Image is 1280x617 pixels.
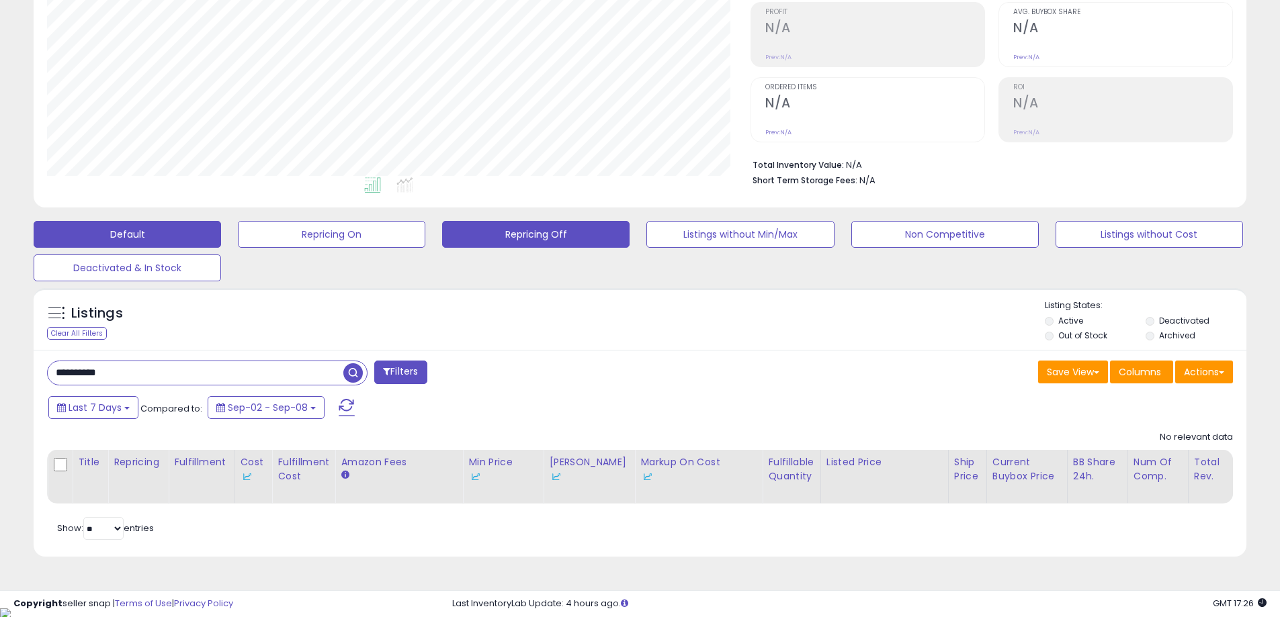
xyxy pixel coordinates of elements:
[1013,84,1232,91] span: ROI
[241,469,267,483] div: Some or all of the values in this column are provided from Inventory Lab.
[468,455,538,483] div: Min Price
[954,455,981,483] div: Ship Price
[1045,299,1246,312] p: Listing States:
[635,450,763,504] th: The percentage added to the cost of goods (COGS) that forms the calculator for Min & Max prices.
[47,327,107,340] div: Clear All Filters
[48,396,138,419] button: Last 7 Days
[1110,361,1173,383] button: Columns
[238,221,425,248] button: Repricing On
[753,159,844,171] b: Total Inventory Value:
[278,455,329,483] div: Fulfillment Cost
[549,470,562,483] img: InventoryLab Logo
[765,84,984,91] span: Ordered Items
[71,304,123,323] h5: Listings
[640,470,654,483] img: InventoryLab Logo
[1058,315,1083,326] label: Active
[992,455,1062,483] div: Current Buybox Price
[1013,9,1232,16] span: Avg. Buybox Share
[114,455,163,469] div: Repricing
[57,522,154,534] span: Show: entries
[1194,455,1243,483] div: Total Rev.
[826,455,943,469] div: Listed Price
[765,20,984,38] h2: N/A
[1213,597,1267,610] span: 2025-09-16 17:26 GMT
[1073,455,1122,483] div: BB Share 24h.
[241,470,254,483] img: InventoryLab Logo
[115,597,172,610] a: Terms of Use
[1013,53,1039,61] small: Prev: N/A
[241,455,267,483] div: Cost
[69,401,122,414] span: Last 7 Days
[765,9,984,16] span: Profit
[1013,20,1232,38] h2: N/A
[228,401,308,414] span: Sep-02 - Sep-08
[1013,128,1039,136] small: Prev: N/A
[753,175,857,186] b: Short Term Storage Fees:
[174,455,228,469] div: Fulfillment
[140,402,202,415] span: Compared to:
[468,470,482,483] img: InventoryLab Logo
[768,455,814,483] div: Fulfillable Quantity
[1134,455,1183,483] div: Num of Comp.
[1056,221,1243,248] button: Listings without Cost
[468,469,538,483] div: Some or all of the values in this column are provided from Inventory Lab.
[1159,330,1195,341] label: Archived
[1159,315,1209,326] label: Deactivated
[859,174,876,187] span: N/A
[341,455,457,469] div: Amazon Fees
[851,221,1039,248] button: Non Competitive
[34,254,221,281] button: Deactivated & In Stock
[640,469,757,483] div: Some or all of the values in this column are provided from Inventory Lab.
[78,455,102,469] div: Title
[374,361,427,384] button: Filters
[1160,431,1233,444] div: No relevant data
[646,221,834,248] button: Listings without Min/Max
[452,598,1267,610] div: Last InventoryLab Update: 4 hours ago.
[34,221,221,248] button: Default
[765,128,792,136] small: Prev: N/A
[13,598,233,610] div: seller snap | |
[208,396,325,419] button: Sep-02 - Sep-08
[1119,365,1161,379] span: Columns
[341,469,349,481] small: Amazon Fees.
[1013,95,1232,113] h2: N/A
[549,469,629,483] div: Some or all of the values in this column are provided from Inventory Lab.
[765,95,984,113] h2: N/A
[753,156,1223,172] li: N/A
[640,455,757,483] div: Markup on Cost
[13,597,62,610] strong: Copyright
[765,53,792,61] small: Prev: N/A
[1038,361,1108,383] button: Save View
[1175,361,1233,383] button: Actions
[1058,330,1107,341] label: Out of Stock
[174,597,233,610] a: Privacy Policy
[442,221,630,248] button: Repricing Off
[549,455,629,483] div: [PERSON_NAME]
